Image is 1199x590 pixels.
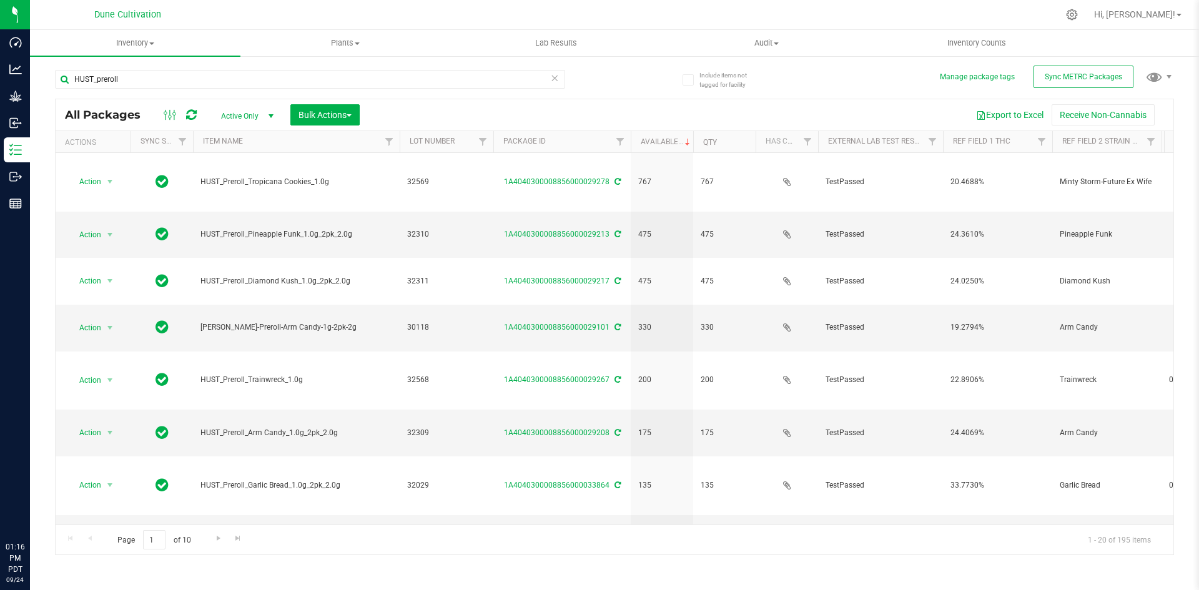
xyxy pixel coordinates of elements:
span: Action [68,272,102,290]
span: 767 [701,176,748,188]
a: Audit [661,30,872,56]
span: All Packages [65,108,153,122]
inline-svg: Grow [9,90,22,102]
span: select [102,371,118,389]
span: Sync from Compliance System [613,375,621,384]
span: Action [68,424,102,441]
a: Filter [172,131,193,152]
span: select [102,424,118,441]
span: Arm Candy [1060,427,1154,439]
span: Sync from Compliance System [613,428,621,437]
button: Sync METRC Packages [1034,66,1133,88]
span: Action [68,476,102,494]
span: 30118 [407,322,486,333]
span: TestPassed [826,374,935,386]
a: 1A4040300008856000029208 [504,428,609,437]
span: TestPassed [826,479,935,491]
span: Sync from Compliance System [613,177,621,186]
inline-svg: Dashboard [9,36,22,49]
th: Has COA [756,131,818,153]
button: Bulk Actions [290,104,360,125]
span: Minty Storm-Future Ex Wife [1060,176,1154,188]
a: Lab Results [451,30,661,56]
button: Receive Non-Cannabis [1052,104,1155,125]
button: Manage package tags [940,72,1015,82]
span: Lab Results [518,37,594,49]
span: 32569 [407,176,486,188]
span: In Sync [155,318,169,336]
span: HUST_Preroll_Garlic Bread_1.0g_2pk_2.0g [200,479,392,491]
span: In Sync [155,225,169,243]
span: HUST_Preroll_Diamond Kush_1.0g_2pk_2.0g [200,275,392,287]
a: Qty [703,138,717,147]
a: Filter [473,131,493,152]
a: Filter [610,131,631,152]
span: Action [68,226,102,243]
a: 1A4040300008856000029101 [504,323,609,332]
span: Pineapple Funk [1060,229,1154,240]
span: Bulk Actions [299,110,352,120]
span: Garlic Bread [1060,479,1154,491]
inline-svg: Inventory [9,144,22,156]
span: TestPassed [826,322,935,333]
span: 175 [701,427,748,439]
span: TestPassed [826,176,935,188]
span: 767 [638,176,686,188]
span: Include items not tagged for facility [699,71,762,89]
span: Trainwreck [1060,374,1154,386]
span: 32029 [407,479,486,491]
a: Item Name [203,137,243,145]
span: Sync from Compliance System [613,277,621,285]
span: 200 [638,374,686,386]
span: Clear [550,70,559,86]
a: Filter [1141,131,1162,152]
span: Action [68,173,102,190]
a: Ref Field 1 THC [953,137,1010,145]
span: Inventory [30,37,240,49]
div: Actions [65,138,126,147]
a: Ref Field 2 Strain Name [1062,137,1153,145]
span: 32568 [407,374,486,386]
span: 24.4069% [950,427,1045,439]
span: In Sync [155,476,169,494]
a: Filter [379,131,400,152]
span: Page of 10 [107,530,201,549]
a: Lot Number [410,137,455,145]
span: Arm Candy [1060,322,1154,333]
span: Sync from Compliance System [613,323,621,332]
a: 1A4040300008856000033864 [504,481,609,489]
a: 1A4040300008856000029213 [504,230,609,238]
span: Hi, [PERSON_NAME]! [1094,9,1175,19]
button: Export to Excel [968,104,1052,125]
span: 32309 [407,427,486,439]
span: 475 [638,275,686,287]
a: Sync Status [141,137,189,145]
span: 475 [638,229,686,240]
a: Inventory [30,30,240,56]
inline-svg: Inbound [9,117,22,129]
span: In Sync [155,173,169,190]
span: TestPassed [826,427,935,439]
span: 32310 [407,229,486,240]
span: 24.3610% [950,229,1045,240]
span: 475 [701,275,748,287]
span: Action [68,319,102,337]
span: Action [68,371,102,389]
span: 200 [701,374,748,386]
span: TestPassed [826,275,935,287]
input: Search Package ID, Item Name, SKU, Lot or Part Number... [55,70,565,89]
span: 330 [701,322,748,333]
span: Sync from Compliance System [613,230,621,238]
span: HUST_Preroll_Tropicana Cookies_1.0g [200,176,392,188]
a: Filter [922,131,943,152]
span: select [102,319,118,337]
p: 01:16 PM PDT [6,541,24,575]
a: External Lab Test Result [828,137,926,145]
span: 33.7730% [950,479,1045,491]
a: Plants [240,30,451,56]
span: 20.4688% [950,176,1045,188]
span: 330 [638,322,686,333]
span: 475 [701,229,748,240]
span: 1 - 20 of 195 items [1078,530,1161,549]
inline-svg: Analytics [9,63,22,76]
